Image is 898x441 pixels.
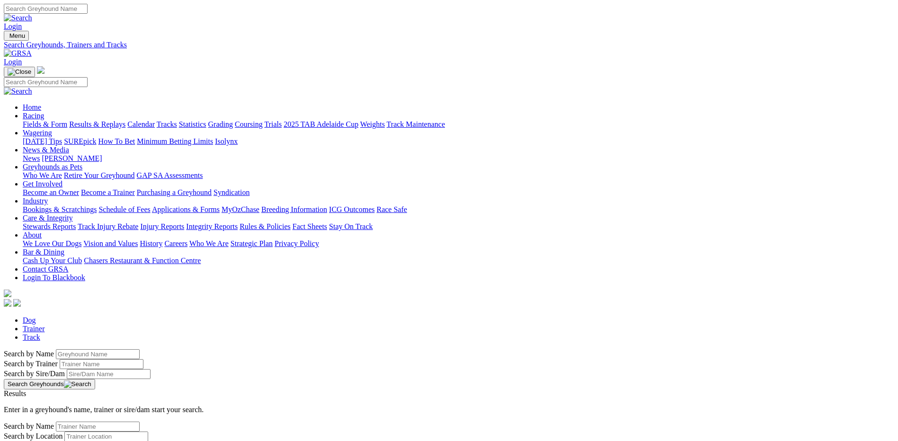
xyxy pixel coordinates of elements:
[137,188,212,196] a: Purchasing a Greyhound
[264,120,282,128] a: Trials
[4,389,894,398] div: Results
[23,188,79,196] a: Become an Owner
[23,137,894,146] div: Wagering
[23,265,68,273] a: Contact GRSA
[4,58,22,66] a: Login
[140,222,184,230] a: Injury Reports
[23,316,36,324] a: Dog
[4,432,62,440] label: Search by Location
[81,188,135,196] a: Become a Trainer
[23,188,894,197] div: Get Involved
[42,154,102,162] a: [PERSON_NAME]
[23,214,73,222] a: Care & Integrity
[64,380,91,388] img: Search
[4,41,894,49] a: Search Greyhounds, Trainers and Tracks
[4,49,32,58] img: GRSA
[23,180,62,188] a: Get Involved
[67,369,151,379] input: Search by Sire/Dam name
[23,333,40,341] a: Track
[23,112,44,120] a: Racing
[387,120,445,128] a: Track Maintenance
[23,205,894,214] div: Industry
[23,222,76,230] a: Stewards Reports
[275,239,319,247] a: Privacy Policy
[4,290,11,297] img: logo-grsa-white.png
[208,120,233,128] a: Grading
[186,222,238,230] a: Integrity Reports
[84,256,201,265] a: Chasers Restaurant & Function Centre
[222,205,259,213] a: MyOzChase
[8,68,31,76] img: Close
[78,222,138,230] a: Track Injury Rebate
[23,239,894,248] div: About
[64,137,96,145] a: SUREpick
[83,239,138,247] a: Vision and Values
[213,188,249,196] a: Syndication
[23,120,67,128] a: Fields & Form
[4,67,35,77] button: Toggle navigation
[23,231,42,239] a: About
[179,120,206,128] a: Statistics
[4,31,29,41] button: Toggle navigation
[376,205,407,213] a: Race Safe
[215,137,238,145] a: Isolynx
[284,120,358,128] a: 2025 TAB Adelaide Cup
[329,205,374,213] a: ICG Outcomes
[13,299,21,307] img: twitter.svg
[360,120,385,128] a: Weights
[23,120,894,129] div: Racing
[157,120,177,128] a: Tracks
[60,359,143,369] input: Search by Trainer name
[4,422,54,430] label: Search by Name
[4,14,32,22] img: Search
[137,137,213,145] a: Minimum Betting Limits
[23,273,85,282] a: Login To Blackbook
[23,239,81,247] a: We Love Our Dogs
[189,239,229,247] a: Who We Are
[23,256,82,265] a: Cash Up Your Club
[240,222,291,230] a: Rules & Policies
[23,154,40,162] a: News
[23,222,894,231] div: Care & Integrity
[23,171,894,180] div: Greyhounds as Pets
[69,120,125,128] a: Results & Replays
[231,239,273,247] a: Strategic Plan
[4,360,58,368] label: Search by Trainer
[23,103,41,111] a: Home
[4,87,32,96] img: Search
[4,22,22,30] a: Login
[98,137,135,145] a: How To Bet
[140,239,162,247] a: History
[23,154,894,163] div: News & Media
[164,239,187,247] a: Careers
[23,163,82,171] a: Greyhounds as Pets
[4,350,54,358] label: Search by Name
[23,248,64,256] a: Bar & Dining
[235,120,263,128] a: Coursing
[4,379,95,389] button: Search Greyhounds
[4,4,88,14] input: Search
[9,32,25,39] span: Menu
[23,129,52,137] a: Wagering
[56,422,140,432] input: Search by Trainer Name
[4,299,11,307] img: facebook.svg
[261,205,327,213] a: Breeding Information
[4,406,894,414] p: Enter in a greyhound's name, trainer or sire/dam start your search.
[23,205,97,213] a: Bookings & Scratchings
[23,197,48,205] a: Industry
[56,349,140,359] input: Search by Greyhound name
[23,256,894,265] div: Bar & Dining
[23,137,62,145] a: [DATE] Tips
[293,222,327,230] a: Fact Sheets
[4,77,88,87] input: Search
[37,66,44,74] img: logo-grsa-white.png
[23,325,45,333] a: Trainer
[329,222,373,230] a: Stay On Track
[127,120,155,128] a: Calendar
[23,146,69,154] a: News & Media
[64,171,135,179] a: Retire Your Greyhound
[4,370,65,378] label: Search by Sire/Dam
[152,205,220,213] a: Applications & Forms
[23,171,62,179] a: Who We Are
